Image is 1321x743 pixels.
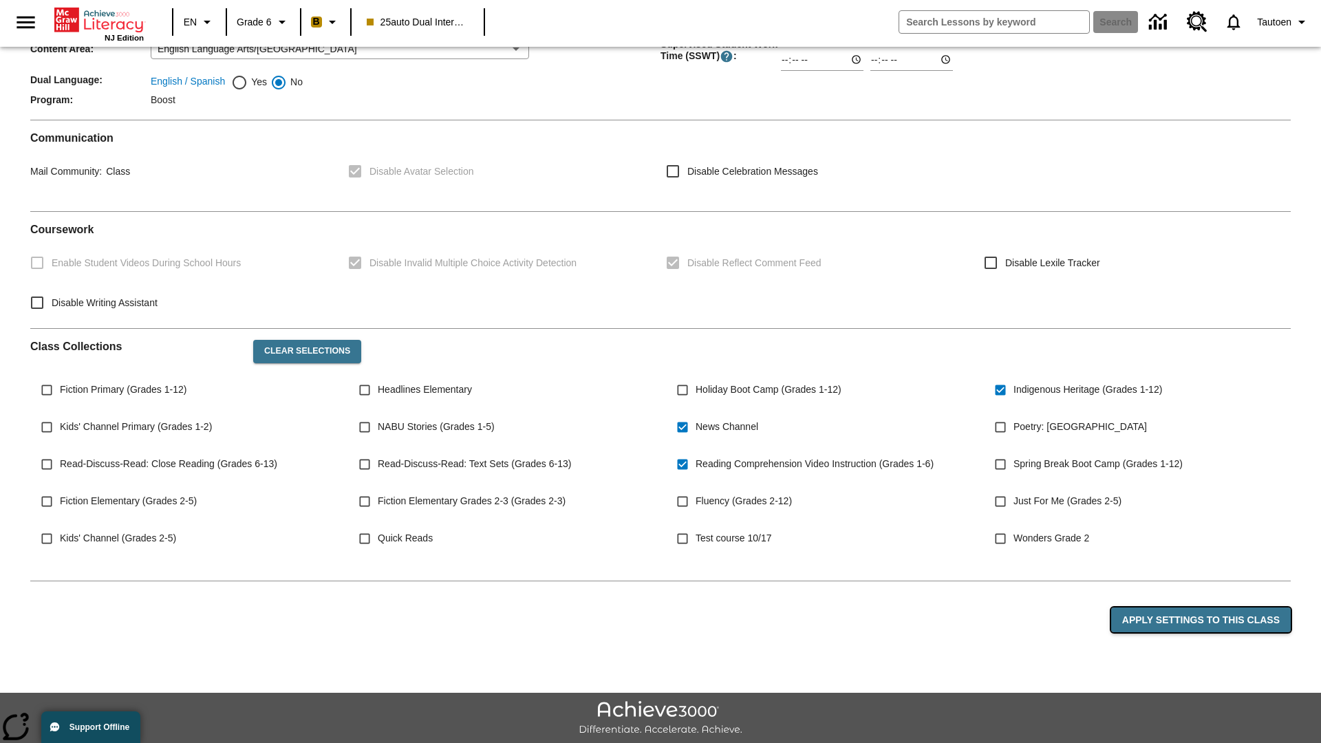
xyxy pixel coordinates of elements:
button: Language: EN, Select a language [178,10,222,34]
span: NJ Edition [105,34,144,42]
label: End Time [870,37,903,47]
span: Just For Me (Grades 2-5) [1013,494,1121,508]
span: B [313,13,320,30]
input: search field [899,11,1089,33]
div: Coursework [30,223,1291,317]
h2: Communication [30,131,1291,144]
span: NABU Stories (Grades 1-5) [378,420,495,434]
div: Home [54,5,144,42]
span: Fluency (Grades 2-12) [696,494,792,508]
button: Apply Settings to this Class [1111,607,1291,633]
span: Wonders Grade 2 [1013,531,1089,546]
span: Support Offline [69,722,129,732]
a: Data Center [1141,3,1179,41]
span: Disable Invalid Multiple Choice Activity Detection [369,256,577,270]
span: Program : [30,94,151,105]
button: Grade: Grade 6, Select a grade [231,10,296,34]
span: Indigenous Heritage (Grades 1-12) [1013,383,1162,397]
h2: Class Collections [30,340,242,353]
span: Headlines Elementary [378,383,472,397]
label: Start Time [781,37,816,47]
span: Kids' Channel Primary (Grades 1-2) [60,420,212,434]
span: NJSLA-ELA Smart (Grade 3) [696,568,819,583]
span: Reading Comprehension Video Instruction (Grades 1-6) [696,457,934,471]
span: Test course 10/17 [696,531,772,546]
span: Read-Discuss-Read: Close Reading (Grades 6-13) [60,457,277,471]
span: Kids' Channel (Grades 2-5) [60,531,176,546]
img: Achieve3000 Differentiate Accelerate Achieve [579,701,742,736]
span: Grade 6 [237,15,272,30]
a: Notifications [1216,4,1252,40]
span: Fiction Primary (Grades 1-12) [60,383,186,397]
label: English / Spanish [151,74,225,91]
span: NJSLA-ELA Prep Boot Camp (Grade 3) [378,568,546,583]
button: Boost Class color is peach. Change class color [305,10,346,34]
div: English Language Arts/[GEOGRAPHIC_DATA] [151,39,529,59]
span: Disable Avatar Selection [369,164,474,179]
span: Boost [151,94,175,105]
span: Disable Celebration Messages [687,164,818,179]
span: Disable Writing Assistant [52,296,158,310]
span: EN [184,15,197,30]
button: Profile/Settings [1252,10,1315,34]
span: Disable Lexile Tracker [1005,256,1100,270]
span: Read-Discuss-Read: Text Sets (Grades 6-13) [378,457,571,471]
h2: Course work [30,223,1291,236]
span: No [287,75,303,89]
span: Dual Language : [30,74,151,85]
span: Disable Reflect Comment Feed [687,256,821,270]
span: Wonders Grade 3 [1013,568,1089,583]
span: Quick Reads [378,531,433,546]
span: Enable Student Videos During School Hours [52,256,241,270]
span: Poetry: [GEOGRAPHIC_DATA] [1013,420,1147,434]
span: Holiday Boot Camp (Grades 1-12) [696,383,841,397]
button: Clear Selections [253,340,361,363]
div: Communication [30,131,1291,200]
a: Resource Center, Will open in new tab [1179,3,1216,41]
span: WordStudio 2-5 (Grades 2-5) [60,568,184,583]
span: 25auto Dual International [367,15,469,30]
span: Tautoen [1257,15,1291,30]
span: Yes [248,75,267,89]
div: Class/Program Information [30,2,1291,109]
span: Mail Community : [30,166,102,177]
button: Supervised Student Work Time is the timeframe when students can take LevelSet and when lessons ar... [720,50,733,63]
span: Fiction Elementary Grades 2-3 (Grades 2-3) [378,494,566,508]
span: Spring Break Boot Camp (Grades 1-12) [1013,457,1183,471]
span: Content Area : [30,43,151,54]
span: Class [102,166,130,177]
button: Support Offline [41,711,140,743]
span: Supervised Student Work Time (SSWT) : [660,39,781,63]
div: Class Collections [30,329,1291,570]
button: Open side menu [6,2,46,43]
a: Home [54,6,144,34]
span: Fiction Elementary (Grades 2-5) [60,494,197,508]
span: News Channel [696,420,758,434]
